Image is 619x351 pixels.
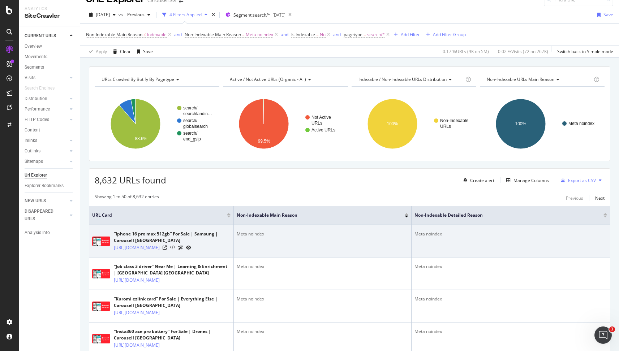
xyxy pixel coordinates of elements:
[414,328,607,335] div: Meta noindex
[258,139,270,144] text: 99.5%
[440,118,468,123] text: Non-Indexable
[223,9,285,21] button: Segment:search/*[DATE]
[503,176,549,185] button: Manage Columns
[357,74,464,85] h4: Indexable / Non-Indexable URLs Distribution
[25,32,68,40] a: CURRENT URLS
[25,95,47,103] div: Distribution
[114,277,160,284] a: [URL][DOMAIN_NAME]
[25,126,40,134] div: Content
[114,231,231,244] div: “Iphone 16 pro max 512gb” For Sale | Samsung | Carousell [GEOGRAPHIC_DATA]
[183,111,212,116] text: searchlandin…
[25,229,75,237] a: Analysis Info
[233,12,270,18] span: Segment: search/*
[183,118,198,123] text: search/
[183,136,201,142] text: end_gslp
[25,229,50,237] div: Analysis Info
[25,182,64,190] div: Explorer Bookmarks
[25,95,68,103] a: Distribution
[414,212,593,218] span: Non-Indexable Detailed Reason
[159,9,210,21] button: 4 Filters Applied
[311,127,335,133] text: Active URLs
[391,30,420,39] button: Add Filter
[272,12,285,18] div: [DATE]
[25,6,74,12] div: Analytics
[25,208,68,223] a: DISAPPEARED URLS
[316,31,319,38] span: =
[223,92,348,155] svg: A chart.
[25,64,75,71] a: Segments
[25,172,47,179] div: Url Explorer
[25,74,35,82] div: Visits
[594,9,613,21] button: Save
[515,121,526,126] text: 100%
[210,11,216,18] div: times
[147,30,167,40] span: Indexable
[124,12,145,18] span: Previous
[143,31,146,38] span: ≠
[110,46,131,57] button: Clear
[470,177,494,183] div: Create alert
[25,53,47,61] div: Movements
[440,124,451,129] text: URLs
[566,195,583,201] div: Previous
[25,126,75,134] a: Content
[95,92,219,155] svg: A chart.
[100,74,213,85] h4: URLs Crawled By Botify By pagetype
[557,48,613,55] div: Switch back to Simple mode
[364,31,366,38] span: =
[25,32,56,40] div: CURRENT URLS
[460,174,494,186] button: Create alert
[114,296,231,309] div: “Kuromi ezlink card” For Sale | Everything Else | Carousell [GEOGRAPHIC_DATA]
[367,30,385,40] span: search/*
[25,147,68,155] a: Outlinks
[594,326,612,344] iframe: Intercom live chat
[401,31,420,38] div: Add Filter
[186,244,191,251] a: URL Inspection
[86,9,119,21] button: [DATE]
[178,244,183,251] a: AI Url Details
[487,76,554,82] span: Non-Indexable URLs Main Reason
[333,31,341,38] button: and
[387,121,398,126] text: 100%
[95,174,166,186] span: 8,632 URLs found
[237,231,408,237] div: Meta noindex
[311,121,322,126] text: URLs
[311,115,331,120] text: Not Active
[25,43,42,50] div: Overview
[25,137,37,144] div: Inlinks
[95,194,159,202] div: Showing 1 to 50 of 8,632 entries
[246,30,273,40] span: Meta noindex
[114,328,231,341] div: “Insta360 ace pro battery” For Sale | Drones | Carousell [GEOGRAPHIC_DATA]
[281,31,288,38] button: and
[352,92,476,155] svg: A chart.
[25,208,61,223] div: DISAPPEARED URLS
[114,244,160,251] a: [URL][DOMAIN_NAME]
[183,131,198,136] text: search/
[25,147,40,155] div: Outlinks
[143,48,153,55] div: Save
[230,76,306,82] span: Active / Not Active URLs (organic - all)
[25,105,68,113] a: Performance
[25,12,74,20] div: SiteCrawler
[358,76,447,82] span: Indexable / Non-Indexable URLs distribution
[174,31,182,38] button: and
[433,31,466,38] div: Add Filter Group
[237,212,394,218] span: Non-Indexable Main Reason
[92,334,110,343] img: main image
[96,48,107,55] div: Apply
[414,231,607,237] div: Meta noindex
[135,136,147,141] text: 88.6%
[25,105,50,113] div: Performance
[414,263,607,270] div: Meta noindex
[485,74,592,85] h4: Non-Indexable URLs Main Reason
[603,12,613,18] div: Save
[237,296,408,302] div: Meta noindex
[423,30,466,39] button: Add Filter Group
[169,12,202,18] div: 4 Filters Applied
[513,177,549,183] div: Manage Columns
